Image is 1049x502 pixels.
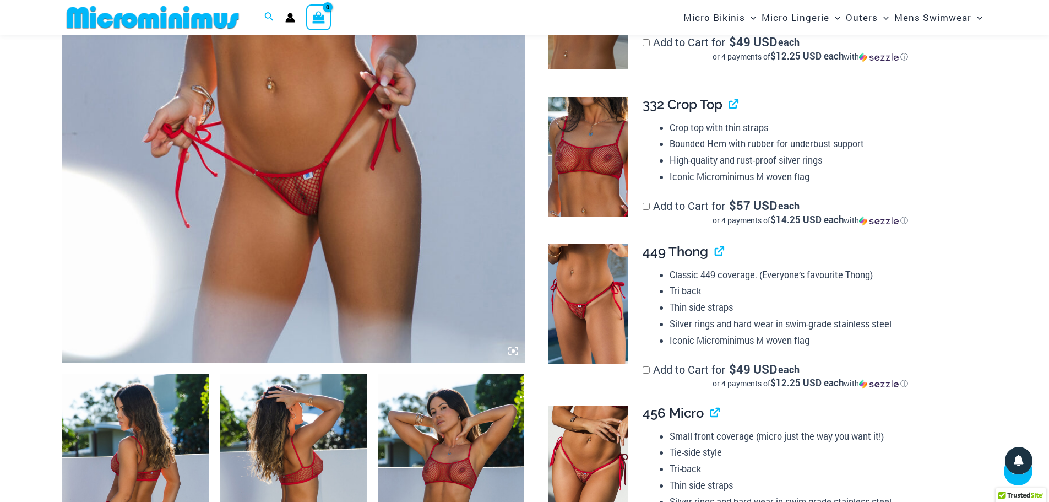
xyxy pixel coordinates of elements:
a: Search icon link [264,10,274,25]
input: Add to Cart for$49 USD eachor 4 payments of$12.25 USD eachwithSezzle Click to learn more about Se... [643,39,650,46]
span: 332 Crop Top [643,96,722,112]
span: Menu Toggle [745,3,756,31]
span: 456 Micro [643,405,704,421]
li: Tri back [670,283,978,299]
img: MM SHOP LOGO FLAT [62,5,243,30]
label: Add to Cart for [643,198,978,226]
li: Classic 449 coverage. (Everyone’s favourite Thong) [670,267,978,283]
span: Outers [846,3,878,31]
span: $14.25 USD each [770,213,844,226]
li: Bounded Hem with rubber for underbust support [670,136,978,152]
li: Crop top with thin straps [670,120,978,136]
span: Menu Toggle [829,3,840,31]
img: Sezzle [859,379,899,389]
li: Iconic Microminimus M woven flag [670,169,978,185]
span: 49 USD [729,364,777,375]
div: or 4 payments of$12.25 USD eachwithSezzle Click to learn more about Sezzle [643,378,978,389]
div: or 4 payments of$14.25 USD eachwithSezzle Click to learn more about Sezzle [643,215,978,226]
div: or 4 payments of with [643,51,978,62]
a: View Shopping Cart, empty [306,4,331,30]
li: Small front coverage (micro just the way you want it!) [670,428,978,445]
span: 49 USD [729,36,777,47]
img: Summer Storm Red 332 Crop Top [548,97,628,217]
span: Mens Swimwear [894,3,971,31]
div: or 4 payments of with [643,215,978,226]
span: $12.25 USD each [770,50,844,62]
span: 57 USD [729,200,777,211]
span: each [778,200,800,211]
nav: Site Navigation [679,2,987,33]
input: Add to Cart for$57 USD eachor 4 payments of$14.25 USD eachwithSezzle Click to learn more about Se... [643,203,650,210]
span: $ [729,361,736,377]
span: Menu Toggle [971,3,982,31]
li: Silver rings and hard wear in swim-grade stainless steel [670,316,978,332]
input: Add to Cart for$49 USD eachor 4 payments of$12.25 USD eachwithSezzle Click to learn more about Se... [643,366,650,374]
li: Iconic Microminimus M woven flag [670,332,978,349]
a: Mens SwimwearMenu ToggleMenu Toggle [892,3,985,31]
span: each [778,36,800,47]
span: $12.25 USD each [770,376,844,389]
span: 449 Thong [643,244,708,260]
span: Micro Lingerie [762,3,829,31]
a: OutersMenu ToggleMenu Toggle [843,3,892,31]
a: Micro BikinisMenu ToggleMenu Toggle [681,3,759,31]
label: Add to Cart for [643,35,978,62]
label: Add to Cart for [643,362,978,390]
li: Tie-side style [670,444,978,461]
li: High-quality and rust-proof silver rings [670,152,978,169]
span: each [778,364,800,375]
span: Micro Bikinis [683,3,745,31]
span: $ [729,34,736,50]
img: Summer Storm Red 449 Thong [548,244,628,364]
span: $ [729,197,736,213]
li: Tri-back [670,461,978,477]
img: Sezzle [859,216,899,226]
li: Thin side straps [670,477,978,494]
li: Thin side straps [670,299,978,316]
div: or 4 payments of with [643,378,978,389]
img: Sezzle [859,52,899,62]
div: or 4 payments of$12.25 USD eachwithSezzle Click to learn more about Sezzle [643,51,978,62]
span: Menu Toggle [878,3,889,31]
a: Account icon link [285,13,295,23]
a: Micro LingerieMenu ToggleMenu Toggle [759,3,843,31]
